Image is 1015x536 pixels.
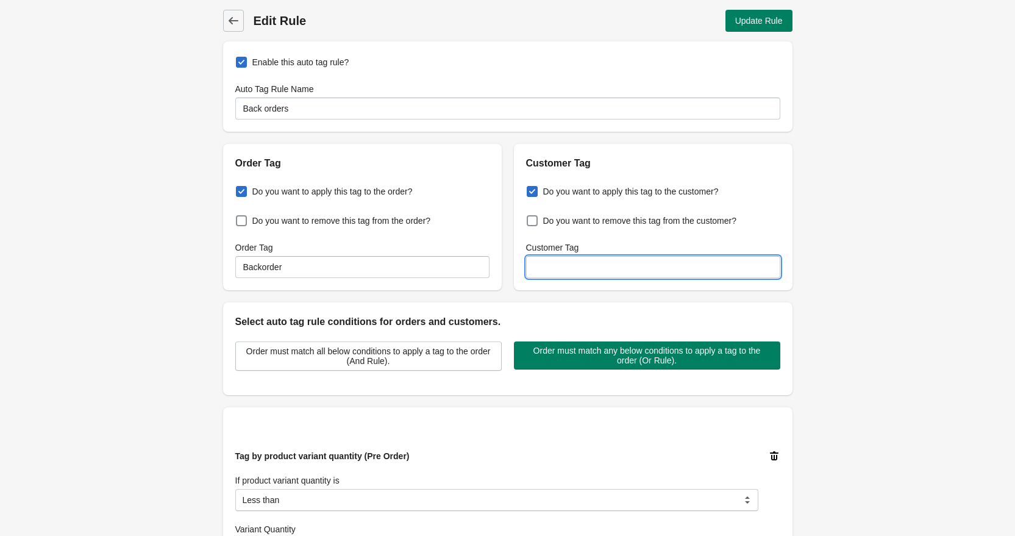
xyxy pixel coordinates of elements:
[235,341,502,371] button: Order must match all below conditions to apply a tag to the order (And Rule).
[235,451,410,461] span: Tag by product variant quantity (Pre Order)
[235,83,314,95] label: Auto Tag Rule Name
[235,315,780,329] h2: Select auto tag rule conditions for orders and customers.
[526,156,780,171] h2: Customer Tag
[735,16,783,26] span: Update Rule
[235,241,273,254] label: Order Tag
[543,185,719,198] span: Do you want to apply this tag to the customer?
[235,474,340,487] label: If product variant quantity is
[254,12,506,29] h1: Edit Rule
[725,10,792,32] button: Update Rule
[252,185,413,198] span: Do you want to apply this tag to the order?
[524,346,771,365] span: Order must match any below conditions to apply a tag to the order (Or Rule).
[514,341,780,370] button: Order must match any below conditions to apply a tag to the order (Or Rule).
[252,215,431,227] span: Do you want to remove this tag from the order?
[543,215,736,227] span: Do you want to remove this tag from the customer?
[252,56,349,68] span: Enable this auto tag rule?
[526,241,579,254] label: Customer Tag
[246,346,491,366] span: Order must match all below conditions to apply a tag to the order (And Rule).
[235,156,490,171] h2: Order Tag
[235,523,296,535] label: Variant Quantity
